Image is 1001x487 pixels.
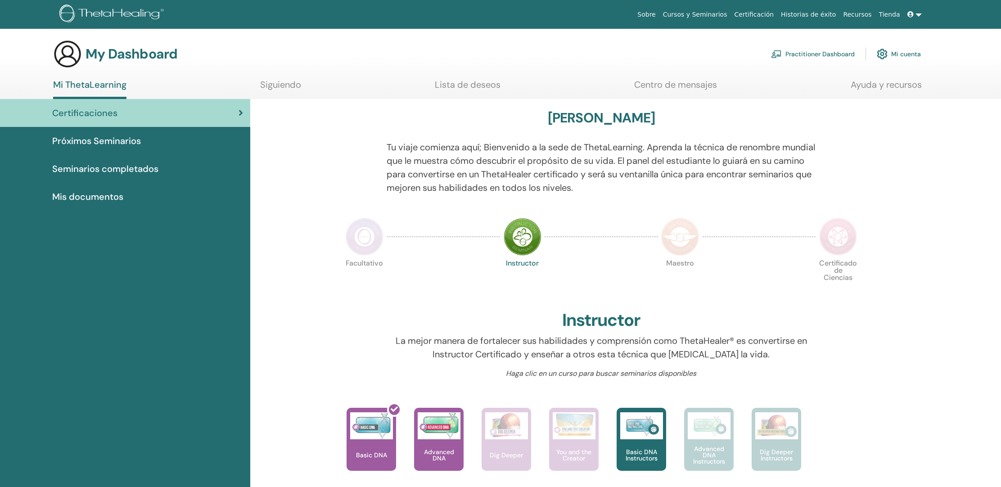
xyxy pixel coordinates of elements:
[435,79,500,97] a: Lista de deseos
[661,218,699,256] img: Master
[504,218,541,256] img: Instructor
[851,79,922,97] a: Ayuda y recursos
[86,46,177,62] h3: My Dashboard
[414,449,464,461] p: Advanced DNA
[549,449,599,461] p: You and the Creator
[350,412,393,439] img: Basic DNA
[819,260,857,298] p: Certificado de Ciencias
[486,452,527,458] p: Dig Deeper
[684,446,734,464] p: Advanced DNA Instructors
[346,260,383,298] p: Facultativo
[634,6,659,23] a: Sobre
[617,449,666,461] p: Basic DNA Instructors
[562,310,641,331] h2: Instructor
[387,140,816,194] p: Tu viaje comienza aquí; Bienvenido a la sede de ThetaLearning. Aprenda la técnica de renombre mun...
[59,5,167,25] img: logo.png
[661,260,699,298] p: Maestro
[52,134,141,148] span: Próximos Seminarios
[52,106,117,120] span: Certificaciones
[752,449,801,461] p: Dig Deeper Instructors
[877,46,888,62] img: cog.svg
[387,334,816,361] p: La mejor manera de fortalecer sus habilidades y comprensión como ThetaHealer® es convertirse en I...
[771,44,855,64] a: Practitioner Dashboard
[553,412,595,437] img: You and the Creator
[418,412,460,439] img: Advanced DNA
[620,412,663,439] img: Basic DNA Instructors
[52,162,158,176] span: Seminarios completados
[346,218,383,256] img: Practitioner
[659,6,731,23] a: Cursos y Seminarios
[819,218,857,256] img: Certificate of Science
[634,79,717,97] a: Centro de mensajes
[755,412,798,439] img: Dig Deeper Instructors
[839,6,875,23] a: Recursos
[777,6,839,23] a: Historias de éxito
[688,412,730,439] img: Advanced DNA Instructors
[485,412,528,439] img: Dig Deeper
[53,79,126,99] a: Mi ThetaLearning
[730,6,777,23] a: Certificación
[53,40,82,68] img: generic-user-icon.jpg
[877,44,921,64] a: Mi cuenta
[548,110,655,126] h3: [PERSON_NAME]
[504,260,541,298] p: Instructor
[387,368,816,379] p: Haga clic en un curso para buscar seminarios disponibles
[52,190,123,203] span: Mis documentos
[771,50,782,58] img: chalkboard-teacher.svg
[875,6,904,23] a: Tienda
[260,79,301,97] a: Siguiendo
